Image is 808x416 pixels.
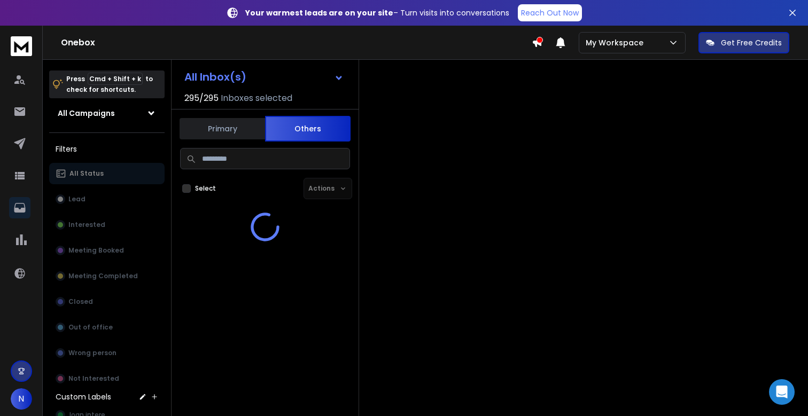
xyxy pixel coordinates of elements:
p: My Workspace [586,37,648,48]
span: 295 / 295 [184,92,219,105]
a: Reach Out Now [518,4,582,21]
button: Others [265,116,351,142]
h1: All Campaigns [58,108,115,119]
span: Cmd + Shift + k [88,73,143,85]
p: Reach Out Now [521,7,579,18]
h3: Inboxes selected [221,92,292,105]
h1: All Inbox(s) [184,72,246,82]
strong: Your warmest leads are on your site [245,7,393,18]
h3: Filters [49,142,165,156]
h1: Onebox [61,36,532,49]
label: Select [195,184,216,193]
button: Primary [180,117,265,140]
button: All Campaigns [49,103,165,124]
button: All Inbox(s) [176,66,352,88]
img: logo [11,36,32,56]
p: Get Free Credits [721,37,782,48]
p: – Turn visits into conversations [245,7,509,18]
div: Open Intercom Messenger [769,379,795,405]
h3: Custom Labels [56,391,111,402]
button: Get Free Credits [698,32,789,53]
button: N [11,388,32,410]
p: Press to check for shortcuts. [66,74,153,95]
